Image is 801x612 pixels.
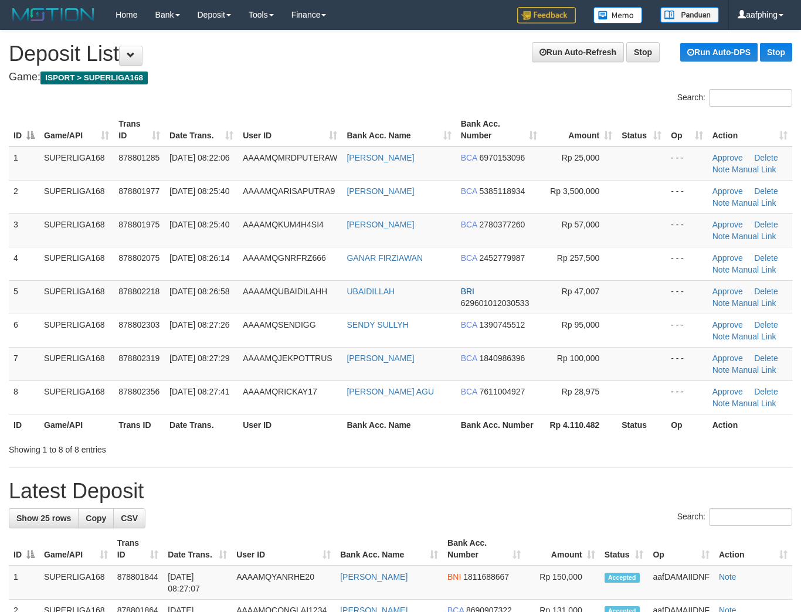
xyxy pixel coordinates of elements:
[708,414,792,436] th: Action
[550,186,599,196] span: Rp 3,500,000
[461,186,477,196] span: BCA
[114,113,165,147] th: Trans ID: activate to sort column ascending
[9,314,39,347] td: 6
[525,566,599,600] td: Rp 150,000
[626,42,660,62] a: Stop
[712,265,730,274] a: Note
[480,387,525,396] span: Copy 7611004927 to clipboard
[712,232,730,241] a: Note
[732,165,776,174] a: Manual Link
[39,280,114,314] td: SUPERLIGA168
[165,113,238,147] th: Date Trans.: activate to sort column ascending
[118,253,159,263] span: 878802075
[719,572,736,582] a: Note
[557,353,599,363] span: Rp 100,000
[562,287,600,296] span: Rp 47,007
[463,572,509,582] span: Copy 1811688667 to clipboard
[9,280,39,314] td: 5
[243,153,337,162] span: AAAAMQMRDPUTERAW
[666,213,707,247] td: - - -
[39,113,114,147] th: Game/API: activate to sort column ascending
[243,253,326,263] span: AAAAMQGNRFRZ666
[617,414,666,436] th: Status
[342,414,456,436] th: Bank Acc. Name
[118,387,159,396] span: 878802356
[9,566,39,600] td: 1
[666,314,707,347] td: - - -
[243,353,332,363] span: AAAAMQJEKPOTTRUS
[712,399,730,408] a: Note
[340,572,408,582] a: [PERSON_NAME]
[169,253,229,263] span: [DATE] 08:26:14
[666,380,707,414] td: - - -
[9,380,39,414] td: 8
[243,220,324,229] span: AAAAMQKUM4H4SI4
[480,253,525,263] span: Copy 2452779987 to clipboard
[480,153,525,162] span: Copy 6970153096 to clipboard
[39,566,113,600] td: SUPERLIGA168
[542,414,617,436] th: Rp 4.110.482
[456,113,542,147] th: Bank Acc. Number: activate to sort column ascending
[78,508,114,528] a: Copy
[593,7,643,23] img: Button%20Memo.svg
[39,414,114,436] th: Game/API
[347,186,414,196] a: [PERSON_NAME]
[121,514,138,523] span: CSV
[39,247,114,280] td: SUPERLIGA168
[532,42,624,62] a: Run Auto-Refresh
[347,287,395,296] a: UBAIDILLAH
[754,320,778,329] a: Delete
[712,198,730,208] a: Note
[666,147,707,181] td: - - -
[9,113,39,147] th: ID: activate to sort column descending
[461,153,477,162] span: BCA
[754,387,778,396] a: Delete
[39,380,114,414] td: SUPERLIGA168
[525,532,599,566] th: Amount: activate to sort column ascending
[163,566,232,600] td: [DATE] 08:27:07
[163,532,232,566] th: Date Trans.: activate to sort column ascending
[169,153,229,162] span: [DATE] 08:22:06
[16,514,71,523] span: Show 25 rows
[760,43,792,62] a: Stop
[169,220,229,229] span: [DATE] 08:25:40
[732,332,776,341] a: Manual Link
[9,72,792,83] h4: Game:
[347,320,408,329] a: SENDY SULLYH
[480,320,525,329] span: Copy 1390745512 to clipboard
[238,414,342,436] th: User ID
[754,253,778,263] a: Delete
[347,387,434,396] a: [PERSON_NAME] AGU
[617,113,666,147] th: Status: activate to sort column ascending
[39,532,113,566] th: Game/API: activate to sort column ascending
[732,198,776,208] a: Manual Link
[712,298,730,308] a: Note
[169,387,229,396] span: [DATE] 08:27:41
[557,253,599,263] span: Rp 257,500
[714,532,792,566] th: Action: activate to sort column ascending
[9,480,792,503] h1: Latest Deposit
[118,186,159,196] span: 878801977
[113,566,164,600] td: 878801844
[9,213,39,247] td: 3
[169,186,229,196] span: [DATE] 08:25:40
[9,6,98,23] img: MOTION_logo.png
[113,532,164,566] th: Trans ID: activate to sort column ascending
[648,532,714,566] th: Op: activate to sort column ascending
[461,298,530,308] span: Copy 629601012030533 to clipboard
[118,353,159,363] span: 878802319
[712,320,743,329] a: Approve
[9,439,325,455] div: Showing 1 to 8 of 8 entries
[39,147,114,181] td: SUPERLIGA168
[39,213,114,247] td: SUPERLIGA168
[732,232,776,241] a: Manual Link
[712,165,730,174] a: Note
[456,414,542,436] th: Bank Acc. Number
[39,180,114,213] td: SUPERLIGA168
[666,113,707,147] th: Op: activate to sort column ascending
[232,532,335,566] th: User ID: activate to sort column ascending
[709,508,792,526] input: Search:
[9,247,39,280] td: 4
[238,113,342,147] th: User ID: activate to sort column ascending
[169,287,229,296] span: [DATE] 08:26:58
